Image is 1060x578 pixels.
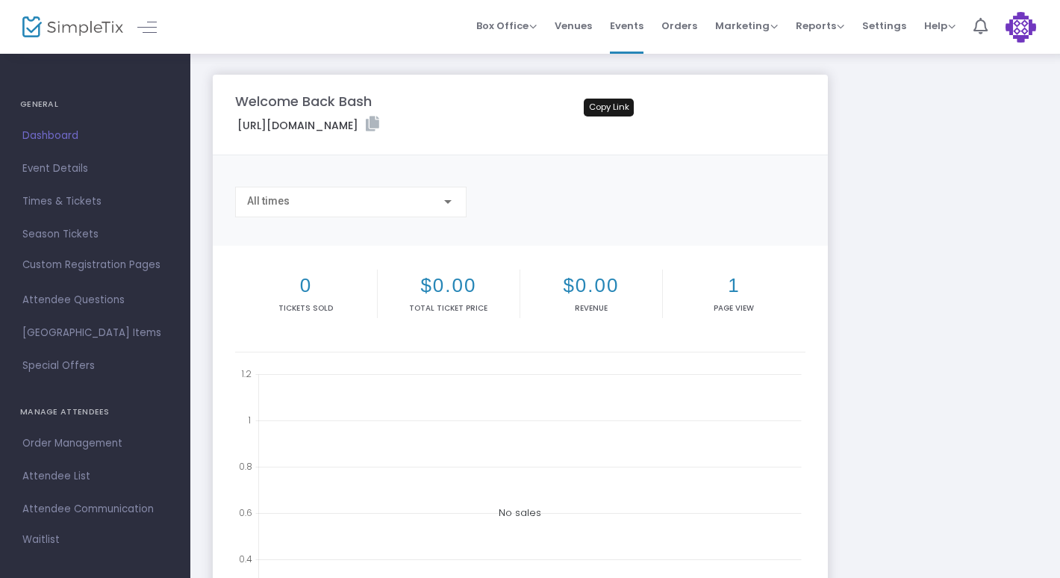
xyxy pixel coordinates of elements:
span: Special Offers [22,356,168,376]
span: Season Tickets [22,225,168,244]
p: Total Ticket Price [381,302,517,314]
h4: GENERAL [20,90,170,119]
h2: 1 [666,274,802,297]
span: Venues [555,7,592,45]
span: Orders [661,7,697,45]
p: Page View [666,302,802,314]
p: Tickets sold [238,302,374,314]
p: Revenue [523,302,659,314]
h2: 0 [238,274,374,297]
span: Attendee Questions [22,290,168,310]
span: Waitlist [22,532,60,547]
span: Settings [862,7,906,45]
span: Help [924,19,955,33]
h2: $0.00 [523,274,659,297]
span: Dashboard [22,126,168,146]
span: Events [610,7,643,45]
span: Attendee Communication [22,500,168,519]
span: All times [247,195,290,207]
h4: MANAGE ATTENDEES [20,397,170,427]
label: [URL][DOMAIN_NAME] [237,116,379,134]
span: Box Office [476,19,537,33]
m-panel-title: Welcome Back Bash [235,91,372,111]
span: Attendee List [22,467,168,486]
div: Copy Link [584,99,634,116]
span: Order Management [22,434,168,453]
span: Custom Registration Pages [22,258,160,273]
span: [GEOGRAPHIC_DATA] Items [22,323,168,343]
span: Times & Tickets [22,192,168,211]
h2: $0.00 [381,274,517,297]
span: Marketing [715,19,778,33]
span: Event Details [22,159,168,178]
span: Reports [796,19,844,33]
